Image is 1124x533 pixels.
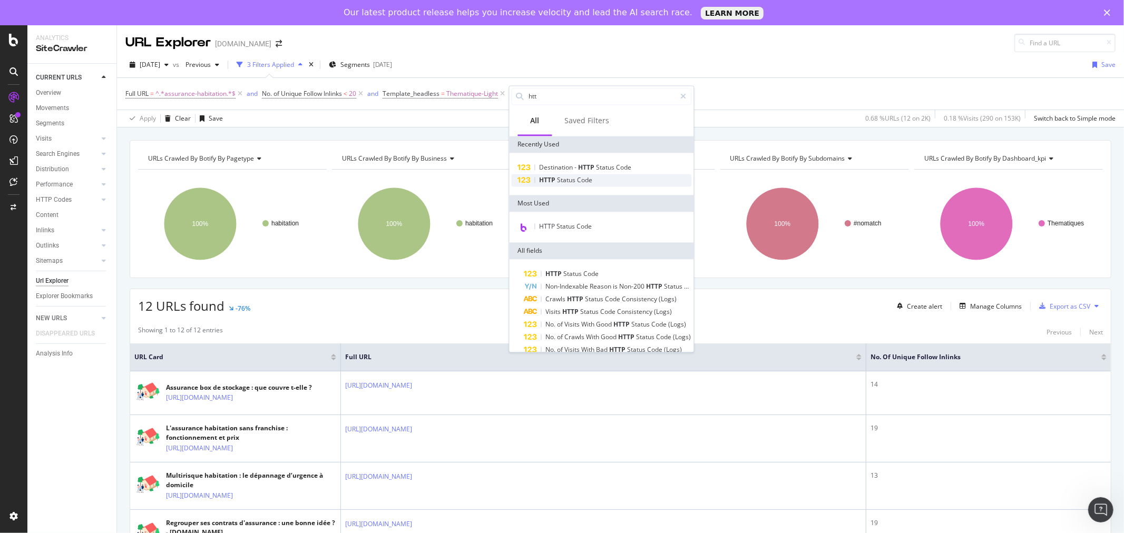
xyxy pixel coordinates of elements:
[173,60,181,69] span: vs
[340,150,511,167] h4: URLs Crawled By Botify By business
[558,175,578,184] span: Status
[36,313,67,324] div: NEW URLS
[465,220,493,227] text: habitation
[558,320,565,329] span: of
[349,86,356,101] span: 20
[546,345,558,354] span: No.
[924,154,1047,163] span: URLs Crawled By Botify By dashboard_kpi
[125,110,156,127] button: Apply
[565,345,582,354] span: Visits
[276,40,282,47] div: arrow-right-arrow-left
[441,89,445,98] span: =
[1030,110,1116,127] button: Switch back to Simple mode
[575,163,579,172] span: -
[36,118,64,129] div: Segments
[871,471,1107,480] div: 13
[36,240,59,251] div: Outlinks
[597,320,614,329] span: Good
[344,89,347,98] span: <
[247,88,258,98] button: and
[345,519,412,529] a: [URL][DOMAIN_NAME]
[36,43,108,55] div: SiteCrawler
[632,320,652,329] span: Status
[307,60,316,70] div: times
[654,307,672,316] span: (Logs)
[175,114,191,123] div: Clear
[345,380,412,391] a: [URL][DOMAIN_NAME]
[1104,9,1115,16] div: Fermer
[582,320,597,329] span: With
[620,282,647,291] span: Non-200
[546,294,568,303] span: Crawls
[196,110,223,127] button: Save
[582,345,597,354] span: With
[617,163,632,172] span: Code
[36,72,82,83] div: CURRENT URLS
[166,423,336,442] div: L'assurance habitation sans franchise : fonctionnement et prix
[36,255,99,266] a: Sitemaps
[540,163,575,172] span: Destination
[36,179,73,190] div: Performance
[150,89,154,98] span: =
[944,114,1021,123] div: 0.18 % Visits ( 290 on 153K )
[36,34,108,43] div: Analytics
[209,114,223,123] div: Save
[614,320,632,329] span: HTTP
[914,178,1103,270] svg: A chart.
[871,380,1107,389] div: 14
[568,294,585,303] span: HTTP
[701,7,764,19] a: LEARN MORE
[637,332,657,341] span: Status
[36,133,52,144] div: Visits
[36,255,63,266] div: Sitemaps
[325,56,396,73] button: Segments[DATE]
[344,7,692,18] div: Our latest product release helps you increase velocity and lead the AI search race.
[669,320,687,329] span: (Logs)
[125,34,211,52] div: URL Explorer
[36,87,109,98] a: Overview
[166,392,233,403] a: [URL][DOMAIN_NAME]
[581,307,601,316] span: Status
[1088,56,1116,73] button: Save
[579,163,597,172] span: HTTP
[528,88,676,104] input: Search by field name
[140,114,156,123] div: Apply
[155,86,236,101] span: ^.*assurance-habitation.*$
[605,294,622,303] span: Code
[648,345,664,354] span: Code
[36,87,61,98] div: Overview
[619,332,637,341] span: HTTP
[1047,328,1072,337] div: Previous
[720,178,909,270] svg: A chart.
[36,133,99,144] a: Visits
[36,103,69,114] div: Movements
[546,269,564,278] span: HTTP
[247,89,258,98] div: and
[540,175,558,184] span: HTTP
[564,269,584,278] span: Status
[166,383,312,392] div: Assurance box de stockage : que couvre t-elle ?
[659,294,677,303] span: (Logs)
[36,210,109,221] a: Content
[262,89,342,98] span: No. of Unique Follow Inlinks
[628,345,648,354] span: Status
[871,423,1107,433] div: 19
[922,150,1093,167] h4: URLs Crawled By Botify By dashboard_kpi
[1014,34,1116,52] input: Find a URL
[345,424,412,435] a: [URL][DOMAIN_NAME]
[1034,114,1116,123] div: Switch back to Simple mode
[597,163,617,172] span: Status
[647,282,664,291] span: HTTP
[340,60,370,69] span: Segments
[332,178,521,270] svg: A chart.
[36,328,105,339] a: DISAPPEARED URLS
[510,195,694,212] div: Most Used
[36,291,109,302] a: Explorer Bookmarks
[36,149,80,160] div: Search Engines
[558,332,565,341] span: of
[673,332,691,341] span: (Logs)
[546,282,590,291] span: Non-Indexable
[36,348,73,359] div: Analysis Info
